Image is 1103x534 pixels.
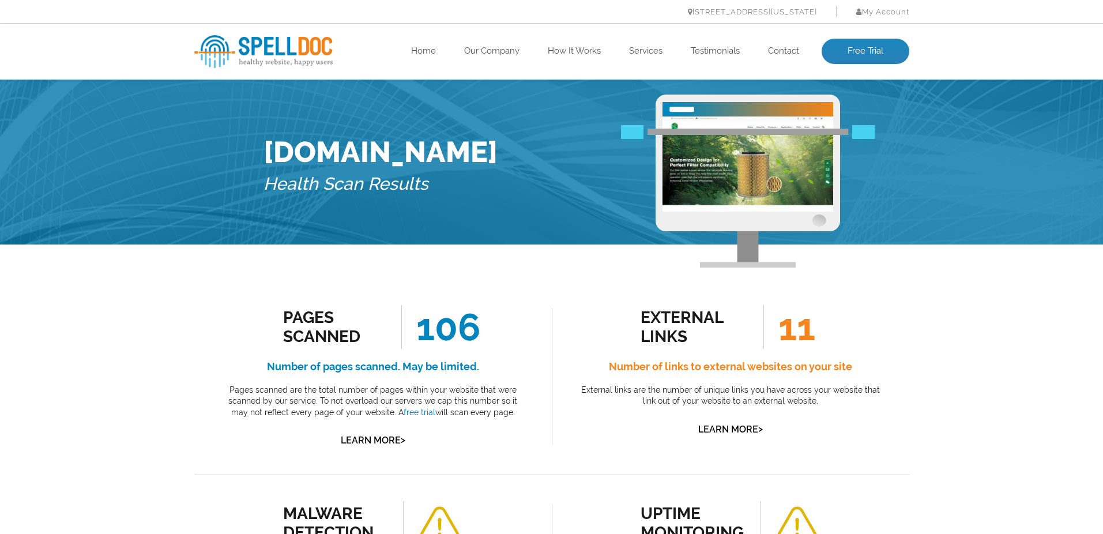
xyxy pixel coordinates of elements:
p: Pages scanned are the total number of pages within your website that were scanned by our service.... [220,385,526,419]
a: Learn More> [341,435,405,446]
img: Free Webiste Analysis [621,125,875,139]
div: external links [641,308,745,346]
img: Free Webiste Analysis [656,95,840,268]
h5: Health Scan Results [263,169,498,200]
h4: Number of pages scanned. May be limited. [220,358,526,376]
a: free trial [404,408,435,417]
a: Learn More> [698,424,763,435]
span: > [401,432,405,448]
p: External links are the number of unique links you have across your website that link out of your ... [578,385,883,407]
div: Pages Scanned [283,308,387,346]
span: > [758,421,763,437]
span: 11 [763,305,815,349]
h4: Number of links to external websites on your site [578,358,883,376]
img: Free Website Analysis [662,116,833,212]
h1: [DOMAIN_NAME] [263,135,498,169]
span: 106 [401,305,480,349]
